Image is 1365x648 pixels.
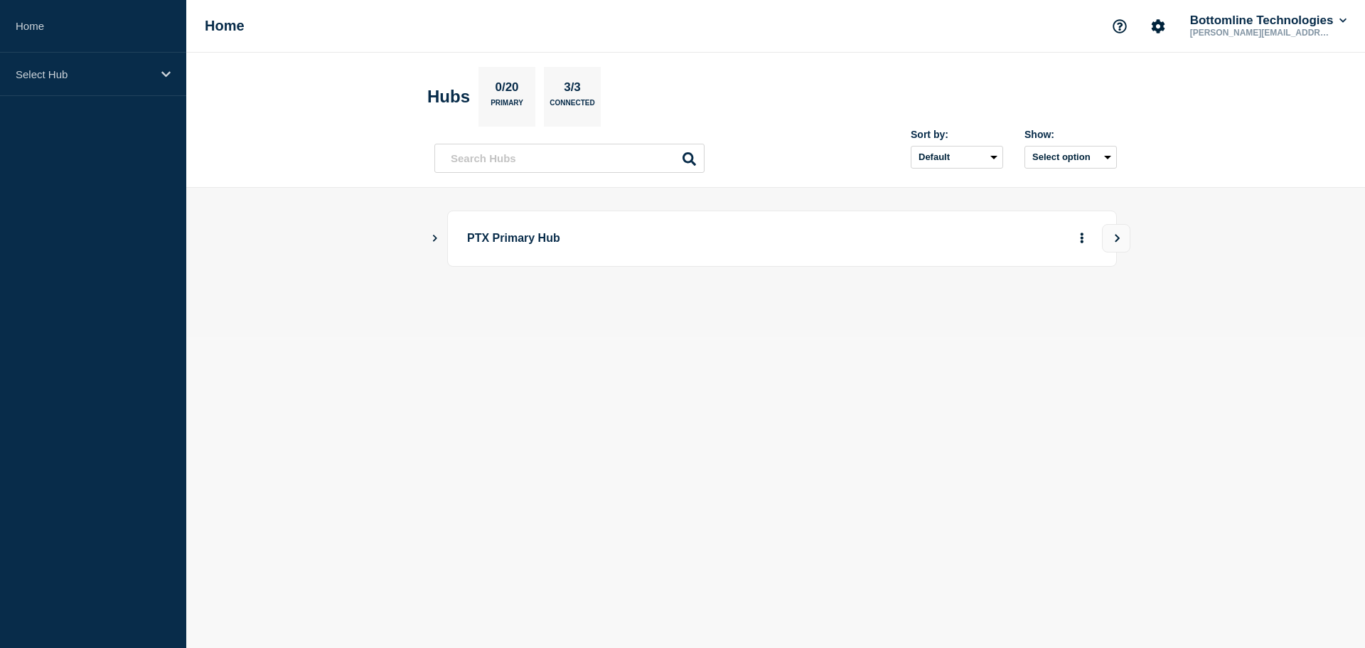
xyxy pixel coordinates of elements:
[1143,11,1173,41] button: Account settings
[1187,28,1335,38] p: [PERSON_NAME][EMAIL_ADDRESS][PERSON_NAME][DOMAIN_NAME]
[550,99,594,114] p: Connected
[490,80,524,99] p: 0/20
[559,80,587,99] p: 3/3
[911,146,1003,169] select: Sort by
[427,87,470,107] h2: Hubs
[205,18,245,34] h1: Home
[1102,224,1130,253] button: View
[1105,11,1135,41] button: Support
[1073,225,1091,252] button: More actions
[491,99,523,114] p: Primary
[432,233,439,244] button: Show Connected Hubs
[1187,14,1349,28] button: Bottomline Technologies
[911,129,1003,140] div: Sort by:
[16,68,152,80] p: Select Hub
[1024,146,1117,169] button: Select option
[467,225,860,252] p: PTX Primary Hub
[434,144,705,173] input: Search Hubs
[1024,129,1117,140] div: Show:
